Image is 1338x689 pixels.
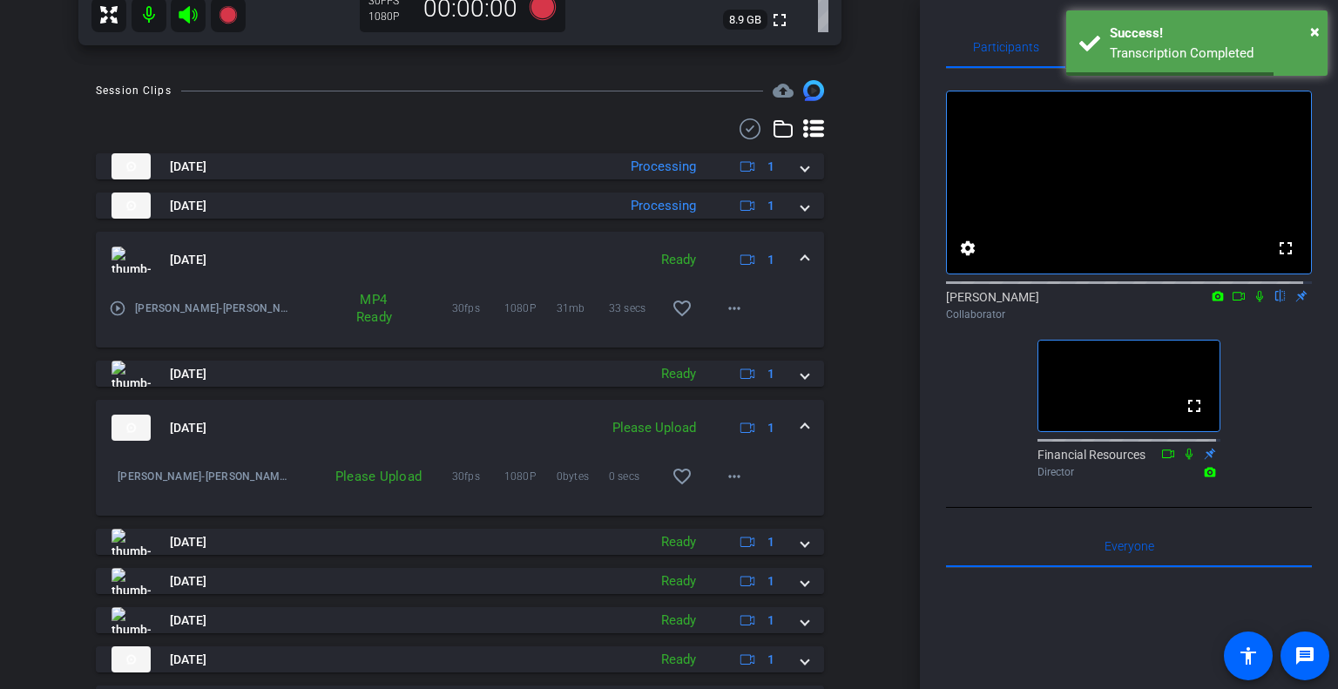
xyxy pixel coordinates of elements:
[1310,21,1320,42] span: ×
[96,361,824,387] mat-expansion-panel-header: thumb-nail[DATE]Ready1
[96,82,172,99] div: Session Clips
[767,572,774,591] span: 1
[118,468,292,485] span: [PERSON_NAME]-[PERSON_NAME]-2025-09-15-11-40-40-035-0
[609,468,661,485] span: 0 secs
[652,250,705,270] div: Ready
[111,361,151,387] img: thumb-nail
[767,611,774,630] span: 1
[767,533,774,551] span: 1
[1110,24,1314,44] div: Success!
[170,572,206,591] span: [DATE]
[504,468,557,485] span: 1080P
[292,468,431,485] div: Please Upload
[609,300,661,317] span: 33 secs
[170,251,206,269] span: [DATE]
[170,651,206,669] span: [DATE]
[452,300,504,317] span: 30fps
[170,419,206,437] span: [DATE]
[111,193,151,219] img: thumb-nail
[1110,44,1314,64] div: Transcription Completed
[368,10,412,24] div: 1080P
[111,529,151,555] img: thumb-nail
[111,607,151,633] img: thumb-nail
[767,251,774,269] span: 1
[1037,464,1220,480] div: Director
[504,300,557,317] span: 1080P
[96,646,824,672] mat-expansion-panel-header: thumb-nail[DATE]Ready1
[111,415,151,441] img: thumb-nail
[1184,395,1205,416] mat-icon: fullscreen
[767,365,774,383] span: 1
[96,193,824,219] mat-expansion-panel-header: thumb-nail[DATE]Processing1
[769,10,790,30] mat-icon: fullscreen
[96,529,824,555] mat-expansion-panel-header: thumb-nail[DATE]Ready1
[111,568,151,594] img: thumb-nail
[96,153,824,179] mat-expansion-panel-header: thumb-nail[DATE]Processing1
[96,607,824,633] mat-expansion-panel-header: thumb-nail[DATE]Ready1
[652,650,705,670] div: Ready
[111,646,151,672] img: thumb-nail
[348,291,395,326] div: MP4 Ready
[170,365,206,383] span: [DATE]
[557,300,609,317] span: 31mb
[452,468,504,485] span: 30fps
[622,196,705,216] div: Processing
[111,153,151,179] img: thumb-nail
[1238,645,1259,666] mat-icon: accessibility
[767,158,774,176] span: 1
[1294,645,1315,666] mat-icon: message
[96,456,824,516] div: thumb-nail[DATE]Please Upload1
[724,298,745,319] mat-icon: more_horiz
[767,651,774,669] span: 1
[109,300,126,317] mat-icon: play_circle_outline
[170,158,206,176] span: [DATE]
[652,611,705,631] div: Ready
[1275,238,1296,259] mat-icon: fullscreen
[803,80,824,101] img: Session clips
[957,238,978,259] mat-icon: settings
[672,298,693,319] mat-icon: favorite_border
[170,197,206,215] span: [DATE]
[604,418,705,438] div: Please Upload
[1105,540,1154,552] span: Everyone
[767,197,774,215] span: 1
[96,287,824,348] div: thumb-nail[DATE]Ready1
[973,41,1039,53] span: Participants
[946,307,1312,322] div: Collaborator
[672,466,693,487] mat-icon: favorite_border
[622,157,705,177] div: Processing
[96,400,824,456] mat-expansion-panel-header: thumb-nail[DATE]Please Upload1
[652,364,705,384] div: Ready
[111,247,151,273] img: thumb-nail
[1270,287,1291,303] mat-icon: flip
[773,80,794,101] span: Destinations for your clips
[773,80,794,101] mat-icon: cloud_upload
[767,419,774,437] span: 1
[96,568,824,594] mat-expansion-panel-header: thumb-nail[DATE]Ready1
[170,533,206,551] span: [DATE]
[135,300,292,317] span: [PERSON_NAME]-[PERSON_NAME]-2025-09-15-11-46-46-486-0
[723,10,767,30] span: 8.9 GB
[1310,18,1320,44] button: Close
[96,232,824,287] mat-expansion-panel-header: thumb-nail[DATE]Ready1
[652,571,705,591] div: Ready
[652,532,705,552] div: Ready
[724,466,745,487] mat-icon: more_horiz
[1037,446,1220,480] div: Financial Resources
[946,288,1312,322] div: [PERSON_NAME]
[557,468,609,485] span: 0bytes
[170,611,206,630] span: [DATE]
